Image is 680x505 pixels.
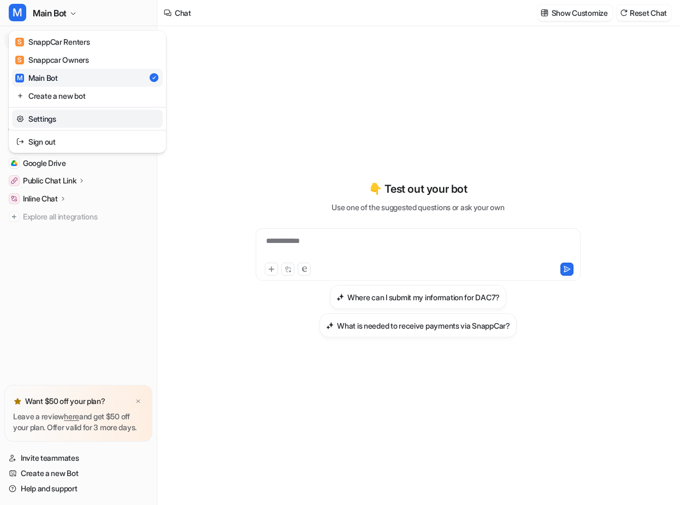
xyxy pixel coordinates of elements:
[16,113,24,124] img: reset
[9,4,26,21] span: M
[9,31,166,153] div: MMain Bot
[15,74,24,82] span: M
[12,110,163,128] a: Settings
[12,133,163,151] a: Sign out
[15,36,90,47] div: SnappCar Renters
[12,87,163,105] a: Create a new bot
[15,56,24,64] span: S
[15,54,89,66] div: Snappcar Owners
[15,38,24,46] span: S
[15,72,58,84] div: Main Bot
[33,5,67,21] span: Main Bot
[16,90,24,102] img: reset
[16,136,24,147] img: reset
